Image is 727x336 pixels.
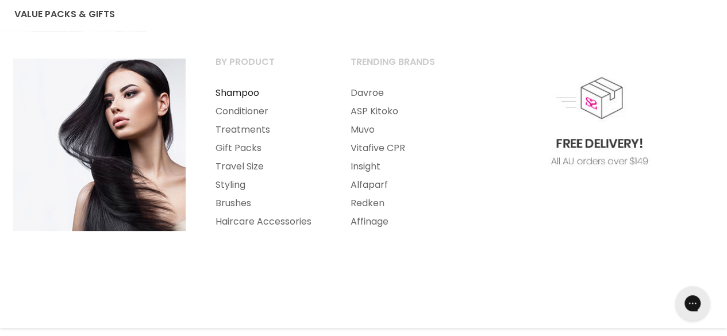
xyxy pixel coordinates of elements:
[201,84,334,231] ul: Main menu
[6,2,124,26] a: Value Packs & Gifts
[336,139,469,157] a: Vitafive CPR
[336,176,469,194] a: Alfaparf
[336,84,469,231] ul: Main menu
[201,139,334,157] a: Gift Packs
[201,121,334,139] a: Treatments
[201,102,334,121] a: Conditioner
[670,282,716,325] iframe: Gorgias live chat messenger
[336,121,469,139] a: Muvo
[336,53,469,82] a: Trending Brands
[201,53,334,82] a: By Product
[336,84,469,102] a: Davroe
[201,213,334,231] a: Haircare Accessories
[336,213,469,231] a: Affinage
[201,157,334,176] a: Travel Size
[201,176,334,194] a: Styling
[201,84,334,102] a: Shampoo
[201,194,334,213] a: Brushes
[336,157,469,176] a: Insight
[336,102,469,121] a: ASP Kitoko
[336,194,469,213] a: Redken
